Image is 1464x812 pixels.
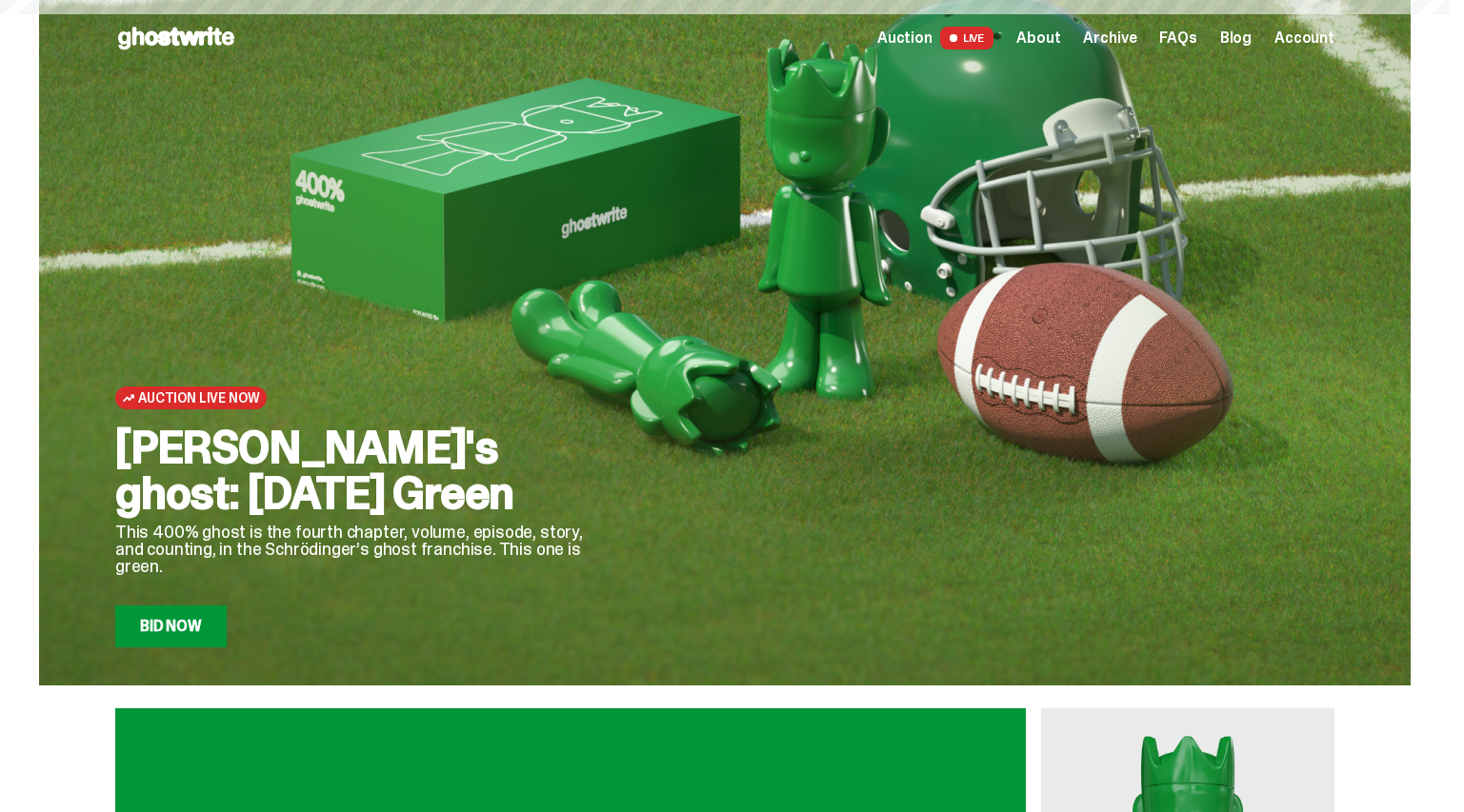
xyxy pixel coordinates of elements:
[115,524,611,575] p: This 400% ghost is the fourth chapter, volume, episode, story, and counting, in the Schrödinger’s...
[1220,30,1252,46] a: Blog
[1016,30,1060,46] a: About
[138,390,259,406] span: Auction Live Now
[877,27,993,50] a: Auction LIVE
[940,27,994,50] span: LIVE
[1159,30,1196,46] a: FAQs
[1083,30,1136,46] a: Archive
[115,425,611,516] h2: [PERSON_NAME]'s ghost: [DATE] Green
[1274,30,1334,46] a: Account
[115,605,227,647] a: Bid Now
[877,30,933,46] span: Auction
